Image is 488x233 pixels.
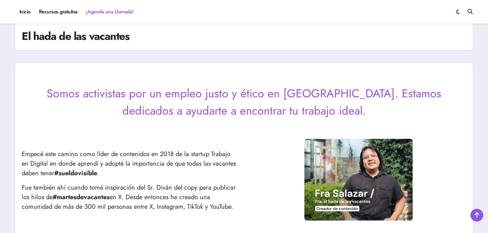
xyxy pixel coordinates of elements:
[22,149,238,178] p: Empecé este camino como líder de contenidos en 2018 de la startup Trabajo en Digital en donde apr...
[22,183,238,212] p: Fue también ahí cuando tomé inspiración del Sr. Diván del copy para publicar los hilos de en X. D...
[15,3,35,20] a: Inicio
[22,85,466,119] p: Somos activistas por un empleo justo y ético en [GEOGRAPHIC_DATA]. Estamos dedicados a ayudarte a...
[304,139,413,221] img: Fra siendo entrevistado en Change.org
[82,3,138,20] a: ¡Agenda una Llamada!
[35,3,82,20] a: Recursos gratuitos
[22,29,130,44] h1: El hada de las vacantes
[53,192,110,202] strong: #martesdevacantes
[54,169,97,178] strong: #sueldovisible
